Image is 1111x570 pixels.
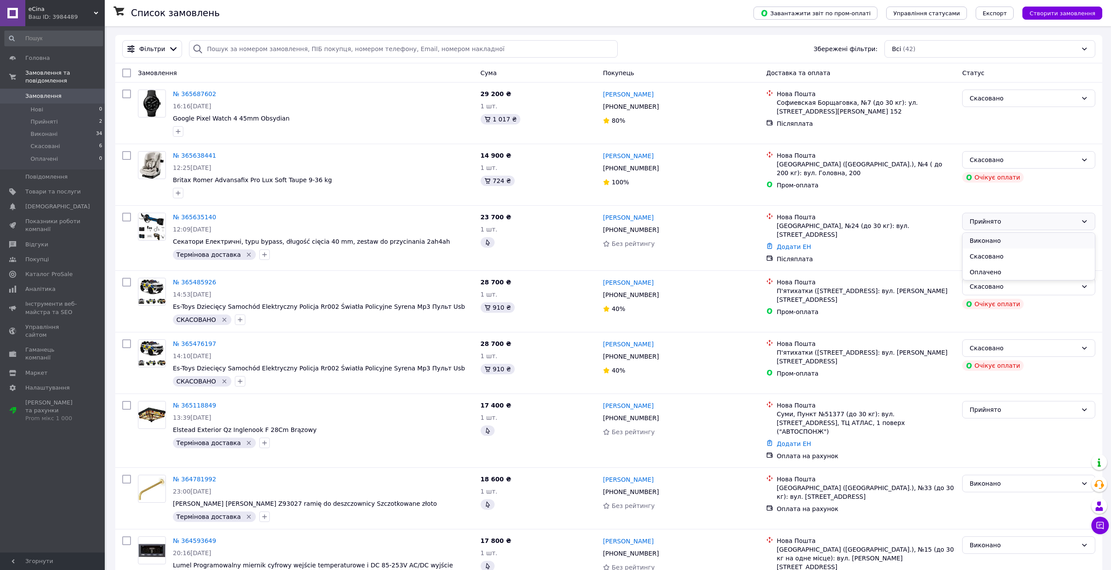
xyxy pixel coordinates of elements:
a: Britax Romer Advansafix Pro Lux Soft Taupe 9-36 kg [173,176,332,183]
span: Доставка та оплата [766,69,830,76]
a: Створити замовлення [1014,9,1102,16]
span: Без рейтингу [612,428,655,435]
span: Elstead Exterior Qz Inglenook F 28Cm Brązowy [173,426,316,433]
div: Пром-оплата [777,307,955,316]
span: 2 [99,118,102,126]
div: Нова Пошта [777,339,955,348]
span: Термінова доставка [176,513,241,520]
input: Пошук [4,31,103,46]
div: Нова Пошта [777,401,955,410]
span: Фільтри [139,45,165,53]
span: 28 700 ₴ [481,340,512,347]
span: 40% [612,305,625,312]
a: Es-Toys Dziecięcy Samochód Elektryczny Policja Rr002 Światła Policyjne Syrena Mp3 Пульт Usb [173,303,465,310]
div: [PHONE_NUMBER] [601,412,660,424]
span: Головна [25,54,50,62]
span: Скасовані [31,142,60,150]
li: Скасовано [963,249,1095,264]
span: 34 [96,130,102,138]
div: [PHONE_NUMBER] [601,162,660,174]
span: Cума [481,69,497,76]
svg: Видалити мітку [245,439,252,446]
div: [GEOGRAPHIC_DATA] ([GEOGRAPHIC_DATA].), №4 ( до 200 кг): вул. Головна, 200 [777,160,955,177]
a: Фото товару [138,475,166,503]
span: (42) [903,45,915,52]
svg: Видалити мітку [245,513,252,520]
span: Створити замовлення [1029,10,1095,17]
a: Додати ЕН [777,243,811,250]
span: Управління сайтом [25,323,81,339]
li: Виконано [963,233,1095,249]
span: Експорт [983,10,1007,17]
div: [PHONE_NUMBER] [601,289,660,301]
div: Нова Пошта [777,536,955,545]
div: Очікує оплати [962,299,1024,309]
span: [PERSON_NAME] та рахунки [25,399,81,423]
span: Товари та послуги [25,188,81,196]
img: Фото товару [138,341,165,366]
span: Замовлення [25,92,62,100]
div: Післяплата [777,255,955,263]
span: 12:25[DATE] [173,164,211,171]
div: 910 ₴ [481,302,515,313]
a: [PERSON_NAME] [603,213,654,222]
span: Покупець [603,69,634,76]
img: Фото товару [138,408,165,423]
div: [PHONE_NUMBER] [601,350,660,363]
div: Виконано [970,540,1077,550]
span: 1 шт. [481,414,498,421]
div: Прийнято [970,405,1077,415]
span: 1 шт. [481,549,498,556]
span: Показники роботи компанії [25,218,81,233]
div: [GEOGRAPHIC_DATA], №24 (до 30 кг): вул. [STREET_ADDRESS] [777,221,955,239]
div: П'ятихатки ([STREET_ADDRESS]: вул. [PERSON_NAME][STREET_ADDRESS] [777,348,955,366]
span: Замовлення [138,69,177,76]
input: Пошук за номером замовлення, ПІБ покупця, номером телефону, Email, номером накладної [189,40,618,58]
div: Скасовано [970,343,1077,353]
div: П'ятихатки ([STREET_ADDRESS]: вул. [PERSON_NAME][STREET_ADDRESS] [777,287,955,304]
div: Prom мікс 1 000 [25,415,81,422]
a: Фото товару [138,151,166,179]
span: Виконані [31,130,58,138]
span: [DEMOGRAPHIC_DATA] [25,203,90,211]
span: 14:10[DATE] [173,352,211,359]
div: Виконано [970,479,1077,488]
span: 1 шт. [481,164,498,171]
span: Термінова доставка [176,251,241,258]
a: Фото товару [138,339,166,367]
img: Фото товару [139,213,165,240]
a: № 364781992 [173,476,216,483]
span: Нові [31,106,43,114]
div: Прийнято [970,217,1077,226]
span: 28 700 ₴ [481,279,512,286]
svg: Видалити мітку [221,378,228,385]
div: [GEOGRAPHIC_DATA] ([GEOGRAPHIC_DATA].), №33 (до 30 кг): вул. [STREET_ADDRESS] [777,484,955,501]
img: Фото товару [140,152,165,179]
button: Створити замовлення [1022,7,1102,20]
div: Скасовано [970,282,1077,291]
span: Оплачені [31,155,58,163]
span: 20:16[DATE] [173,549,211,556]
div: Нова Пошта [777,151,955,160]
span: Аналітика [25,285,55,293]
li: Оплачено [963,264,1095,280]
a: Додати ЕН [777,440,811,447]
a: № 365118849 [173,402,216,409]
span: Секатори Електричні, typu bypass, długość cięcia 40 mm, zestaw do przycinania 2ah4ah [173,238,450,245]
div: Скасовано [970,93,1077,103]
span: Замовлення та повідомлення [25,69,105,85]
span: Повідомлення [25,173,68,181]
a: Es-Toys Dziecięcy Samochód Elektryczny Policja Rr002 Światła Policyjne Syrena Mp3 Пульт Usb [173,365,465,372]
span: eCina [28,5,94,13]
div: 910 ₴ [481,364,515,374]
div: Ваш ID: 3984489 [28,13,105,21]
a: [PERSON_NAME] [603,340,654,349]
div: Очікує оплати [962,360,1024,371]
button: Завантажити звіт по пром-оплаті [753,7,877,20]
div: Скасовано [970,155,1077,165]
span: Гаманець компанії [25,346,81,362]
span: 1 шт. [481,352,498,359]
div: 724 ₴ [481,176,515,186]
